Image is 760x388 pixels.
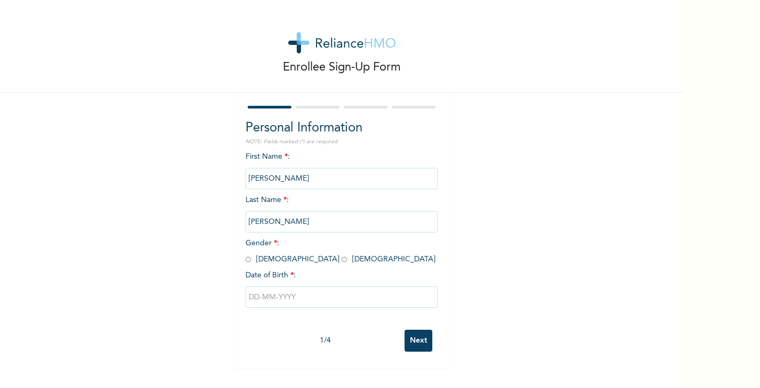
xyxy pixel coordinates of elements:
[246,168,438,189] input: Enter your first name
[246,153,438,182] span: First Name :
[246,211,438,232] input: Enter your last name
[246,196,438,226] span: Last Name :
[405,330,432,352] input: Next
[246,119,438,138] h2: Personal Information
[283,59,401,76] p: Enrollee Sign-Up Form
[246,138,438,146] p: NOTE: Fields marked (*) are required
[246,270,296,281] span: Date of Birth :
[246,335,405,346] div: 1 / 4
[246,239,436,263] span: Gender : [DEMOGRAPHIC_DATA] [DEMOGRAPHIC_DATA]
[288,32,395,53] img: logo
[246,286,438,308] input: DD-MM-YYYY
